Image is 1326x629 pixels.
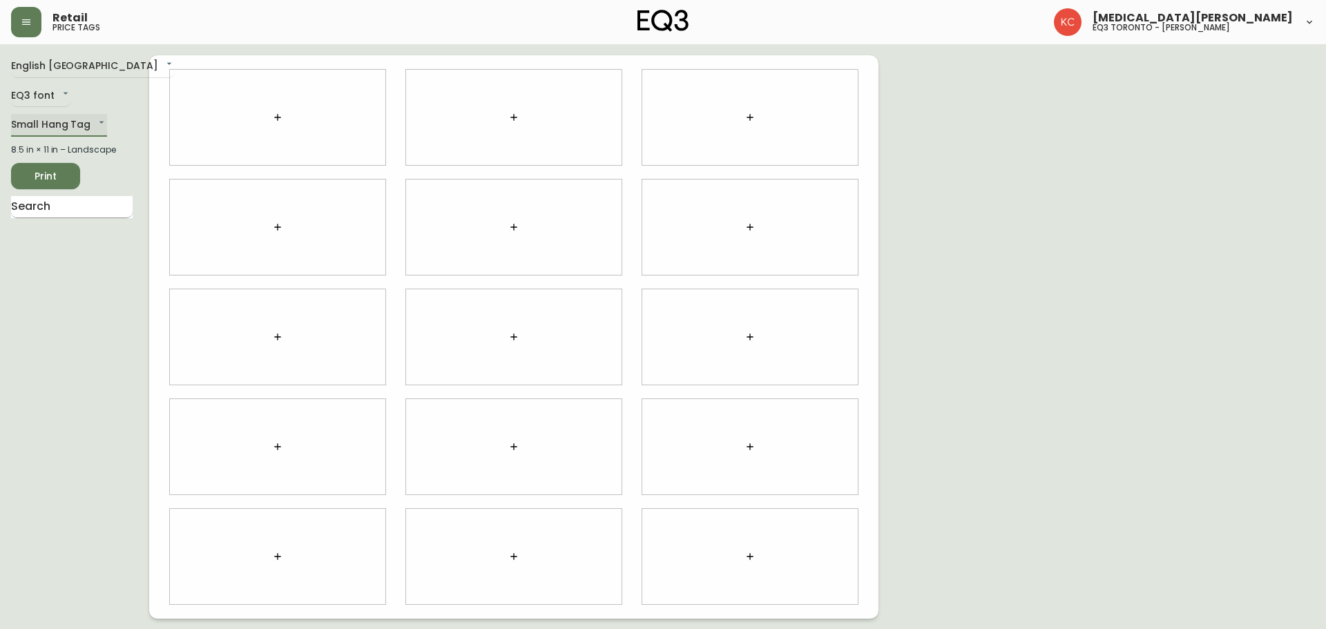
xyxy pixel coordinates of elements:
[11,144,133,156] div: 8.5 in × 11 in – Landscape
[1054,8,1082,36] img: 6487344ffbf0e7f3b216948508909409
[11,163,80,189] button: Print
[1093,12,1293,23] span: [MEDICAL_DATA][PERSON_NAME]
[52,12,88,23] span: Retail
[637,10,689,32] img: logo
[11,85,71,108] div: EQ3 font
[52,23,100,32] h5: price tags
[1093,23,1230,32] h5: eq3 toronto - [PERSON_NAME]
[22,168,69,185] span: Print
[11,114,107,137] div: Small Hang Tag
[11,196,133,218] input: Search
[11,55,175,78] div: English [GEOGRAPHIC_DATA]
